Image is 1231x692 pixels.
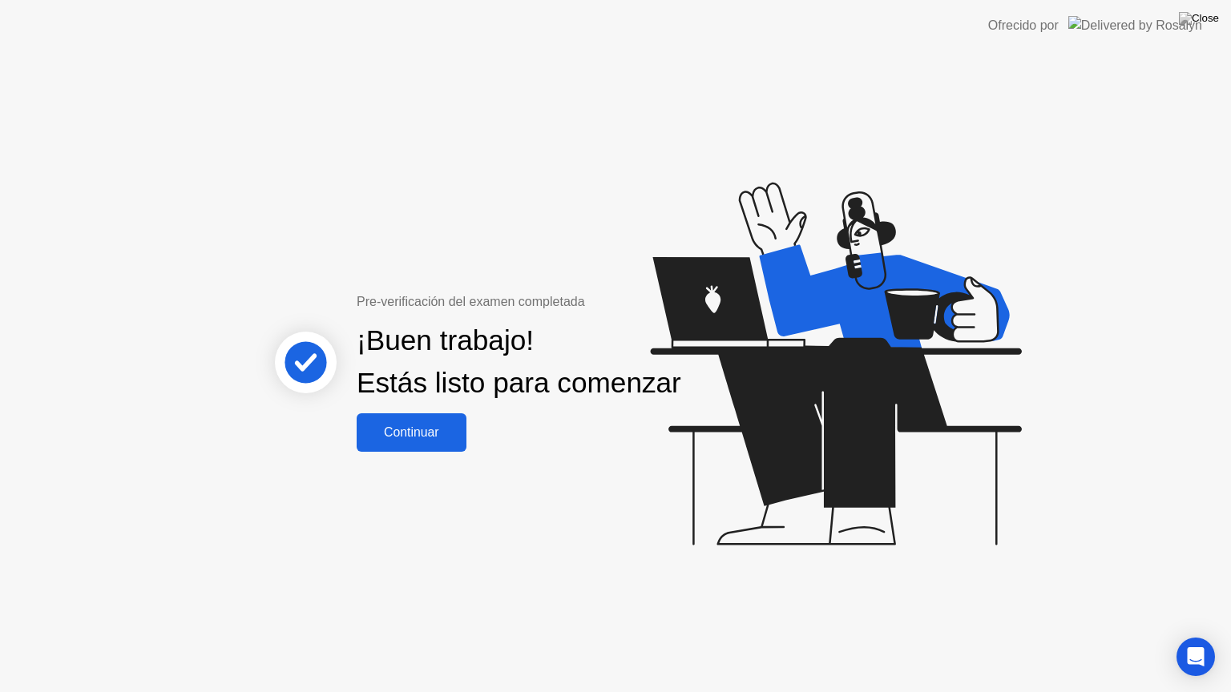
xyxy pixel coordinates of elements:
div: Ofrecido por [988,16,1059,35]
div: Continuar [361,425,462,440]
img: Delivered by Rosalyn [1068,16,1202,34]
div: ¡Buen trabajo! Estás listo para comenzar [357,320,681,404]
img: Close [1179,12,1219,25]
div: Pre-verificación del examen completada [357,292,688,312]
div: Open Intercom Messenger [1177,638,1215,676]
button: Continuar [357,413,466,452]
